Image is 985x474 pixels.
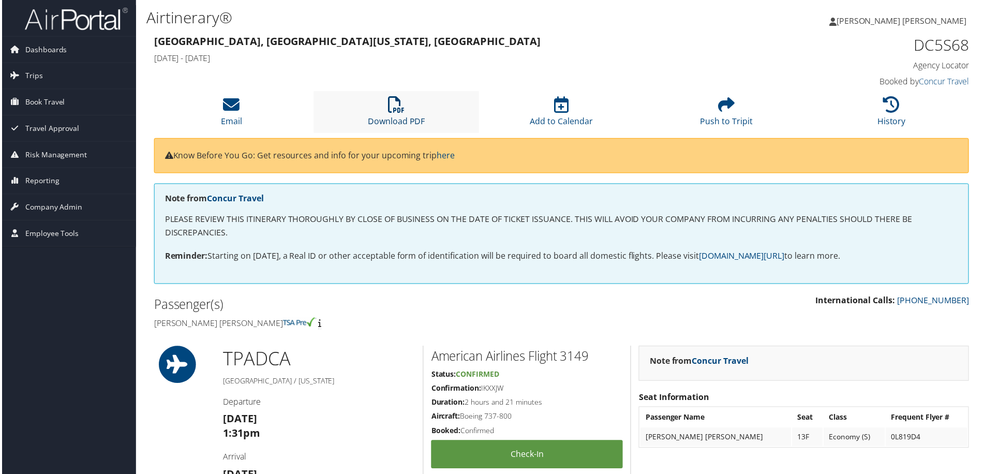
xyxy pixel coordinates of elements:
[701,102,754,127] a: Push to Tripit
[921,76,971,87] a: Concur Travel
[153,297,554,315] h2: Passenger(s)
[163,194,263,205] strong: Note from
[693,357,750,368] a: Concur Travel
[163,214,960,240] p: PLEASE REVIEW THIS ITINERARY THOROUGHLY BY CLOSE OF BUSINESS ON THE DATE OF TICKET ISSUANCE. THIS...
[700,251,786,262] a: [DOMAIN_NAME][URL]
[639,393,710,404] strong: Seat Information
[282,319,316,328] img: tsa-precheck.png
[367,102,425,127] a: Download PDF
[838,15,968,26] span: [PERSON_NAME] [PERSON_NAME]
[163,250,960,264] p: Starting on [DATE], a Real ID or other acceptable form of identification will be required to boar...
[431,442,623,470] a: Check-in
[431,427,623,438] h5: Confirmed
[23,169,57,195] span: Reporting
[431,384,623,395] h5: IKXXJW
[222,453,415,464] h4: Arrival
[163,150,960,163] p: Know Before You Go: Get resources and info for your upcoming trip
[23,37,65,63] span: Dashboards
[888,429,969,448] td: 0L819D4
[641,429,793,448] td: [PERSON_NAME] [PERSON_NAME]
[778,34,971,56] h1: DC5S68
[23,7,126,31] img: airportal-logo.png
[145,7,701,28] h1: Airtinerary®
[222,413,256,427] strong: [DATE]
[23,90,63,115] span: Book Travel
[153,53,763,64] h4: [DATE] - [DATE]
[641,410,793,428] th: Passenger Name
[431,384,481,394] strong: Confirmation:
[23,221,77,247] span: Employee Tools
[778,76,971,87] h4: Booked by
[220,102,241,127] a: Email
[206,194,263,205] a: Concur Travel
[222,428,259,442] strong: 1:31pm
[530,102,593,127] a: Add to Calendar
[23,116,78,142] span: Travel Approval
[817,296,897,307] strong: International Calls:
[222,398,415,409] h4: Departure
[23,195,81,221] span: Company Admin
[794,429,824,448] td: 13F
[23,142,85,168] span: Risk Management
[431,427,460,437] strong: Booked:
[431,399,623,409] h5: 2 hours and 21 minutes
[879,102,907,127] a: History
[825,410,886,428] th: Class
[437,150,455,161] a: here
[831,5,979,36] a: [PERSON_NAME] [PERSON_NAME]
[23,63,41,89] span: Trips
[222,347,415,373] h1: TPA DCA
[431,349,623,366] h2: American Airlines Flight 3149
[794,410,824,428] th: Seat
[163,251,206,262] strong: Reminder:
[825,429,886,448] td: Economy (S)
[222,377,415,388] h5: [GEOGRAPHIC_DATA] / [US_STATE]
[153,319,554,330] h4: [PERSON_NAME] [PERSON_NAME]
[778,60,971,71] h4: Agency Locator
[650,357,750,368] strong: Note from
[456,371,499,380] span: Confirmed
[431,371,456,380] strong: Status:
[899,296,971,307] a: [PHONE_NUMBER]
[888,410,969,428] th: Frequent Flyer #
[153,34,541,48] strong: [GEOGRAPHIC_DATA], [GEOGRAPHIC_DATA] [US_STATE], [GEOGRAPHIC_DATA]
[431,399,465,409] strong: Duration:
[431,413,623,423] h5: Boeing 737-800
[431,413,460,423] strong: Aircraft:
